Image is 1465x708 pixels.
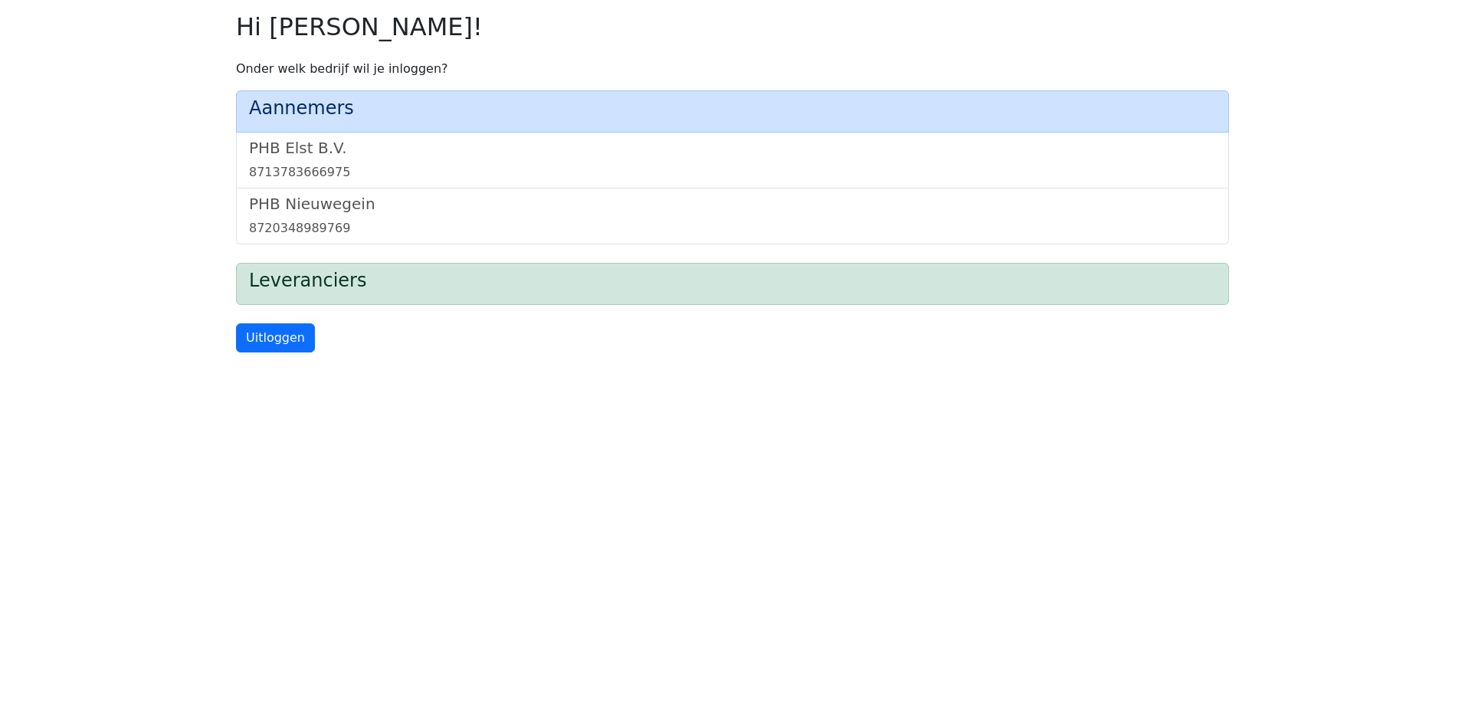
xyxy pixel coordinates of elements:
[249,219,1216,238] div: 8720348989769
[249,139,1216,182] a: PHB Elst B.V.8713783666975
[236,323,315,352] a: Uitloggen
[249,270,1216,292] h4: Leveranciers
[236,12,1229,41] h2: Hi [PERSON_NAME]!
[249,97,1216,120] h4: Aannemers
[249,139,1216,157] h5: PHB Elst B.V.
[249,195,1216,213] h5: PHB Nieuwegein
[249,163,1216,182] div: 8713783666975
[249,195,1216,238] a: PHB Nieuwegein8720348989769
[236,60,1229,78] p: Onder welk bedrijf wil je inloggen?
